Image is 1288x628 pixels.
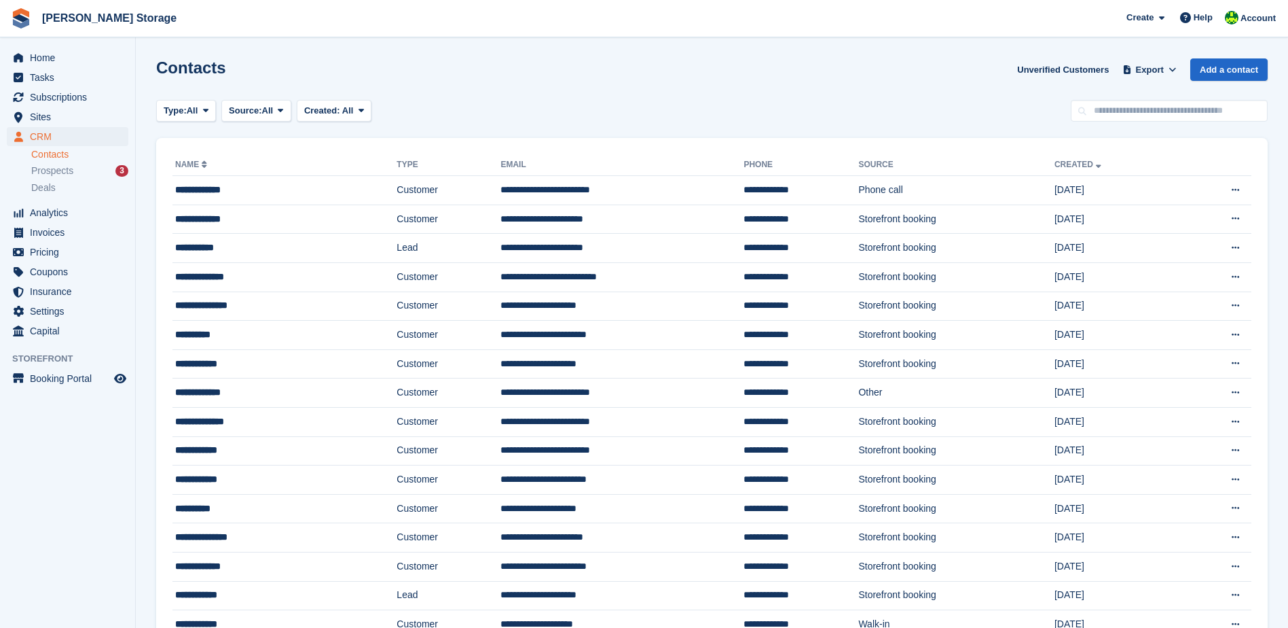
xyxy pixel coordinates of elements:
span: Coupons [30,262,111,281]
td: [DATE] [1054,436,1179,466]
td: Customer [397,407,500,436]
a: Add a contact [1190,58,1268,81]
span: Created: [304,105,340,116]
td: Storefront booking [858,262,1054,292]
td: Customer [397,349,500,379]
td: Storefront booking [858,234,1054,263]
td: Storefront booking [858,466,1054,495]
td: [DATE] [1054,379,1179,408]
td: [DATE] [1054,176,1179,205]
span: Help [1194,11,1213,24]
a: Deals [31,181,128,195]
span: Subscriptions [30,88,111,107]
td: Storefront booking [858,321,1054,350]
td: Storefront booking [858,436,1054,466]
td: Customer [397,523,500,553]
td: [DATE] [1054,581,1179,610]
td: Customer [397,262,500,292]
a: menu [7,243,128,262]
td: Storefront booking [858,494,1054,523]
span: Account [1240,12,1276,25]
td: [DATE] [1054,321,1179,350]
td: [DATE] [1054,407,1179,436]
img: stora-icon-8386f47178a22dfd0bd8f6a31ec36ba5ce8667c1dd55bd0f319d3a0aa187defe.svg [11,8,31,29]
td: Customer [397,292,500,321]
a: menu [7,262,128,281]
span: Booking Portal [30,369,111,388]
td: [DATE] [1054,552,1179,581]
td: Customer [397,552,500,581]
td: [DATE] [1054,262,1179,292]
td: Storefront booking [858,552,1054,581]
td: [DATE] [1054,205,1179,234]
a: menu [7,88,128,107]
a: menu [7,369,128,388]
button: Type: All [156,100,216,122]
span: Pricing [30,243,111,262]
a: Preview store [112,370,128,387]
td: [DATE] [1054,234,1179,263]
button: Export [1120,58,1179,81]
span: Sites [30,107,111,126]
td: Storefront booking [858,292,1054,321]
td: [DATE] [1054,523,1179,553]
span: Tasks [30,68,111,87]
td: [DATE] [1054,494,1179,523]
span: All [187,104,198,118]
td: [DATE] [1054,349,1179,379]
th: Email [500,154,743,176]
span: All [342,105,354,116]
a: menu [7,203,128,222]
h1: Contacts [156,58,226,77]
span: Deals [31,181,56,194]
th: Type [397,154,500,176]
a: Contacts [31,148,128,161]
a: menu [7,68,128,87]
a: menu [7,321,128,341]
td: Customer [397,176,500,205]
span: Prospects [31,164,73,177]
span: Settings [30,302,111,321]
button: Source: All [221,100,291,122]
a: menu [7,223,128,242]
a: menu [7,127,128,146]
a: menu [7,302,128,321]
span: Export [1136,63,1164,77]
span: Create [1126,11,1154,24]
a: Unverified Customers [1012,58,1114,81]
span: Insurance [30,282,111,301]
a: menu [7,48,128,67]
div: 3 [115,165,128,177]
td: [DATE] [1054,292,1179,321]
span: Home [30,48,111,67]
td: [DATE] [1054,466,1179,495]
td: Storefront booking [858,349,1054,379]
span: Capital [30,321,111,341]
td: Customer [397,436,500,466]
td: Other [858,379,1054,408]
a: Created [1054,160,1104,169]
td: Storefront booking [858,581,1054,610]
span: CRM [30,127,111,146]
span: Analytics [30,203,111,222]
span: Invoices [30,223,111,242]
img: Claire Wilson [1225,11,1238,24]
a: menu [7,282,128,301]
span: Source: [229,104,261,118]
th: Source [858,154,1054,176]
a: Prospects 3 [31,164,128,178]
td: Customer [397,466,500,495]
td: Customer [397,321,500,350]
a: menu [7,107,128,126]
a: Name [175,160,210,169]
td: Storefront booking [858,205,1054,234]
td: Customer [397,205,500,234]
td: Phone call [858,176,1054,205]
td: Customer [397,379,500,408]
span: All [262,104,274,118]
th: Phone [743,154,858,176]
td: Customer [397,494,500,523]
td: Lead [397,234,500,263]
button: Created: All [297,100,371,122]
td: Storefront booking [858,523,1054,553]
